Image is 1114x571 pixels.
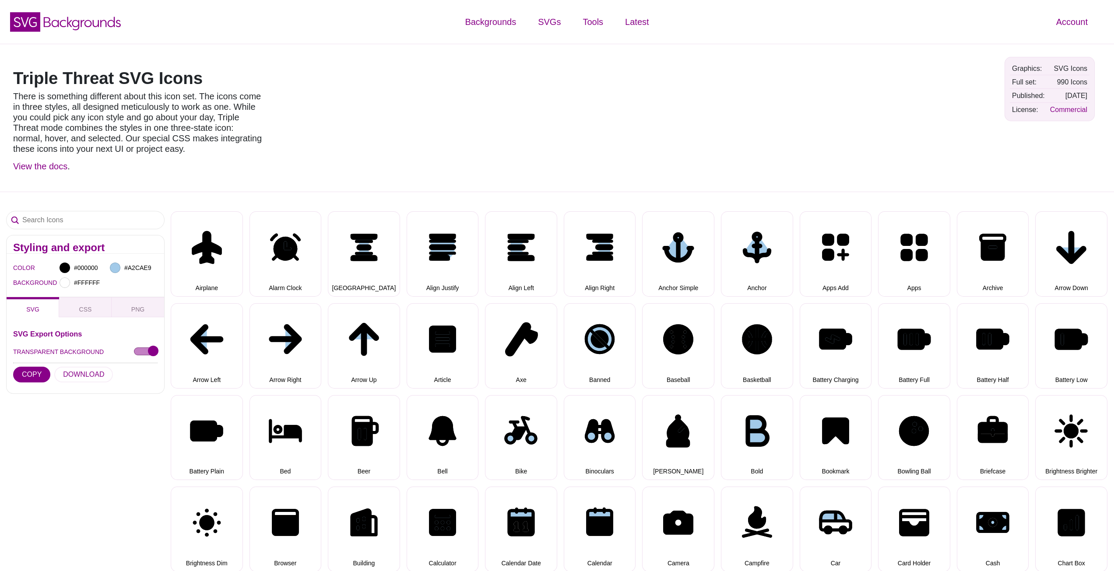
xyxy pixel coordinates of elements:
[1048,62,1089,75] td: SVG Icons
[7,211,164,229] input: Search Icons
[564,395,636,480] button: Binoculars
[250,395,322,480] button: Bed
[800,303,872,389] button: Battery Charging
[250,211,322,297] button: Alarm Clock
[1035,303,1107,389] button: Battery Low
[1035,395,1107,480] button: Brightness Brighter
[564,303,636,389] button: Banned
[642,211,714,297] button: Anchor Simple
[1010,103,1047,116] td: License:
[328,395,400,480] button: Beer
[800,395,872,480] button: Bookmark
[878,395,950,480] button: Bowling Ball
[1048,89,1089,102] td: [DATE]
[485,395,557,480] button: Bike
[878,303,950,389] button: Battery Full
[112,297,164,317] button: PNG
[13,161,263,172] p: .
[59,297,112,317] button: CSS
[957,211,1029,297] button: Archive
[721,211,793,297] button: Anchor
[564,211,636,297] button: Align Right
[1010,76,1047,88] td: Full set:
[485,211,557,297] button: Align Left
[800,211,872,297] button: Apps Add
[13,244,158,251] h2: Styling and export
[13,367,50,382] button: COPY
[1010,62,1047,75] td: Graphics:
[407,211,479,297] button: Align Justify
[614,9,660,35] a: Latest
[957,303,1029,389] button: Battery Half
[1045,9,1099,35] a: Account
[642,395,714,480] button: [PERSON_NAME]
[957,395,1029,480] button: Briefcase
[13,330,158,337] h3: SVG Export Options
[1010,89,1047,102] td: Published:
[13,91,263,154] p: There is something different about this icon set. The icons come in three styles, all designed me...
[328,303,400,389] button: Arrow Up
[1050,106,1087,113] a: Commercial
[485,303,557,389] button: Axe
[1048,76,1089,88] td: 990 Icons
[171,395,243,480] button: Battery Plain
[13,70,263,87] h1: Triple Threat SVG Icons
[171,303,243,389] button: Arrow Left
[721,395,793,480] button: Bold
[13,277,24,288] label: BACKGROUND
[131,306,144,313] span: PNG
[721,303,793,389] button: Basketball
[407,303,479,389] button: Article
[407,395,479,480] button: Bell
[1035,211,1107,297] button: Arrow Down
[79,306,92,313] span: CSS
[13,161,67,171] a: View the docs
[328,211,400,297] button: [GEOGRAPHIC_DATA]
[642,303,714,389] button: Baseball
[878,211,950,297] button: Apps
[572,9,614,35] a: Tools
[250,303,322,389] button: Arrow Right
[171,211,243,297] button: Airplane
[54,367,113,382] button: DOWNLOAD
[454,9,527,35] a: Backgrounds
[13,262,24,273] label: COLOR
[527,9,572,35] a: SVGs
[13,346,104,357] label: TRANSPARENT BACKGROUND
